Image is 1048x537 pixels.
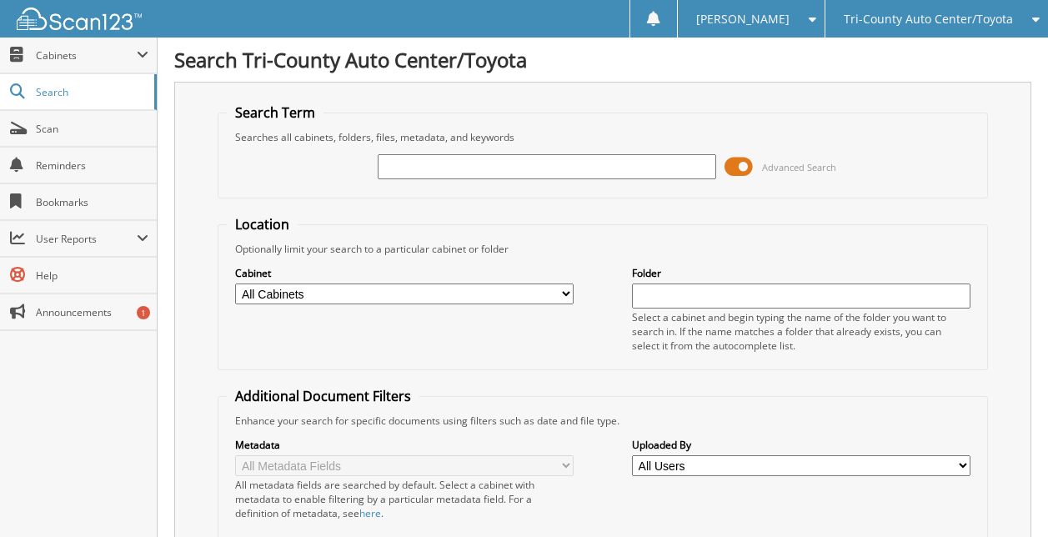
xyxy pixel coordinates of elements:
label: Uploaded By [632,438,970,452]
span: Search [36,85,146,99]
legend: Location [227,215,298,233]
span: Bookmarks [36,195,148,209]
div: Optionally limit your search to a particular cabinet or folder [227,242,978,256]
label: Metadata [235,438,574,452]
label: Folder [632,266,970,280]
span: Cabinets [36,48,137,63]
span: Announcements [36,305,148,319]
span: Scan [36,122,148,136]
div: Enhance your search for specific documents using filters such as date and file type. [227,414,978,428]
span: [PERSON_NAME] [696,14,790,24]
legend: Search Term [227,103,323,122]
span: Tri-County Auto Center/Toyota [844,14,1013,24]
iframe: Chat Widget [965,457,1048,537]
span: Reminders [36,158,148,173]
span: Help [36,268,148,283]
div: 1 [137,306,150,319]
div: Select a cabinet and begin typing the name of the folder you want to search in. If the name match... [632,310,970,353]
img: scan123-logo-white.svg [17,8,142,30]
h1: Search Tri-County Auto Center/Toyota [174,46,1031,73]
label: Cabinet [235,266,574,280]
a: here [359,506,381,520]
legend: Additional Document Filters [227,387,419,405]
span: Advanced Search [762,161,836,173]
div: All metadata fields are searched by default. Select a cabinet with metadata to enable filtering b... [235,478,574,520]
div: Searches all cabinets, folders, files, metadata, and keywords [227,130,978,144]
span: User Reports [36,232,137,246]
